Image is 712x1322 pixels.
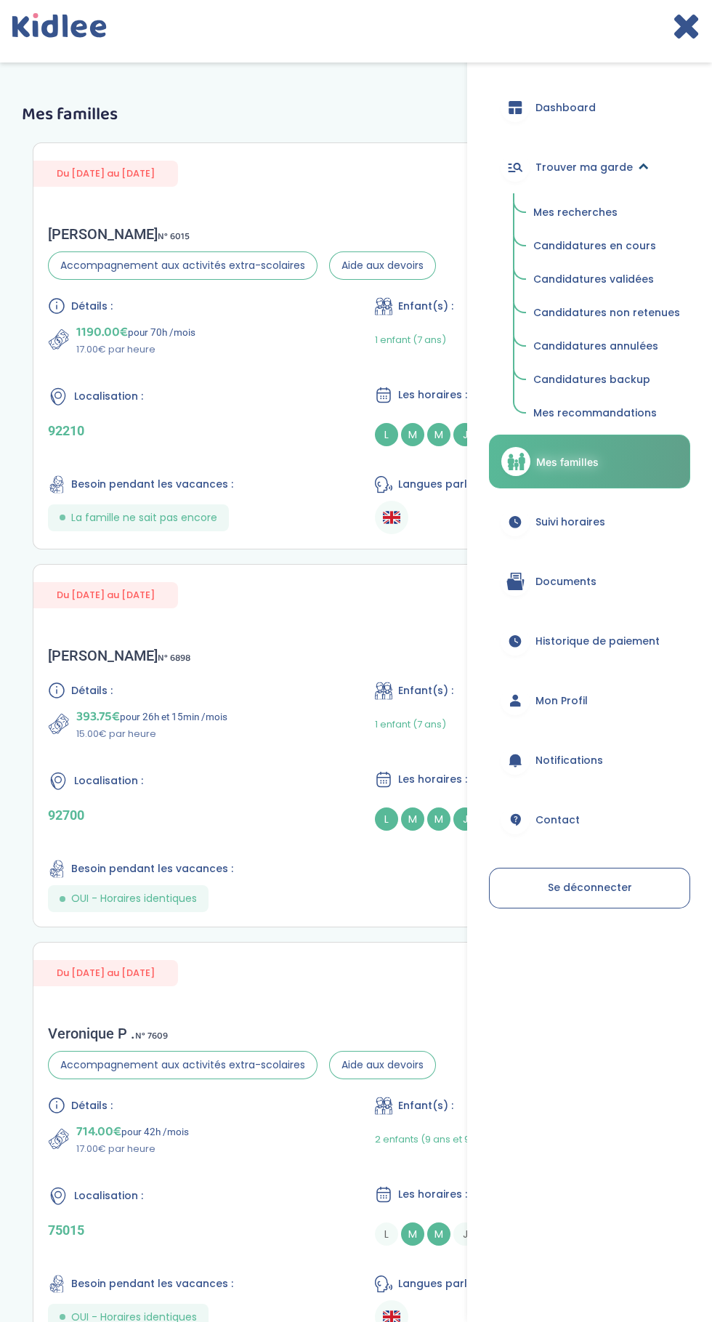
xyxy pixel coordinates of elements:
div: Veronique P . [48,1025,436,1042]
a: Candidatures validées [523,266,690,294]
span: Candidatures annulées [533,339,658,353]
span: Dashboard [535,100,596,116]
span: Enfant(s) : [398,299,453,314]
span: Mes familles [536,454,599,469]
a: Mes familles [489,435,690,488]
a: Notifications [489,734,690,786]
p: 75015 [48,1222,337,1238]
span: Candidatures non retenues [533,305,680,320]
span: Détails : [71,1098,113,1113]
a: Documents [489,555,690,608]
span: Du [DATE] au [DATE] [33,161,178,186]
span: Du [DATE] au [DATE] [33,582,178,608]
p: pour 42h /mois [76,1121,189,1142]
span: Notifications [535,753,603,768]
span: Mes recommandations [533,406,657,420]
span: M [427,1222,450,1246]
span: N° 7609 [135,1028,168,1044]
span: M [401,423,424,446]
p: 15.00€ par heure [76,727,227,741]
span: Les horaires : [398,387,467,403]
span: Historique de paiement [535,634,660,649]
span: Mon Profil [535,693,588,709]
p: 17.00€ par heure [76,1142,189,1156]
a: Dashboard [489,81,690,134]
span: 1 enfant (7 ans) [375,333,446,347]
a: Mes recherches [523,199,690,227]
span: Détails : [71,299,113,314]
span: J [453,1222,477,1246]
span: Localisation : [74,1188,143,1204]
span: L [375,807,398,831]
div: [PERSON_NAME] [48,647,190,664]
h3: Mes familles [22,105,690,124]
a: Candidatures annulées [523,333,690,360]
span: Du [DATE] au [DATE] [33,960,178,986]
span: La famille ne sait pas encore [71,510,217,525]
span: 2 enfants (9 ans et 9 ans) [375,1132,494,1146]
span: Les horaires : [398,1187,467,1202]
span: 1 enfant (7 ans) [375,717,446,731]
span: J [453,423,477,446]
span: Mes recherches [533,205,618,219]
span: J [453,807,477,831]
p: pour 70h /mois [76,322,195,342]
span: Aide aux devoirs [329,1051,436,1079]
a: Mon Profil [489,674,690,727]
div: [PERSON_NAME] [48,225,436,243]
a: Candidatures non retenues [523,299,690,327]
span: Contact [535,813,580,828]
img: Anglais [383,509,400,526]
span: Candidatures backup [533,372,650,387]
span: OUI - Horaires identiques [71,891,197,906]
span: M [401,1222,424,1246]
a: Se déconnecter [489,868,690,908]
span: Documents [535,574,596,589]
p: 17.00€ par heure [76,342,195,357]
span: Langues parlées : [398,1276,491,1291]
span: Localisation : [74,773,143,789]
span: M [401,807,424,831]
span: Besoin pendant les vacances : [71,861,233,876]
a: Trouver ma garde [489,141,690,193]
span: Les horaires : [398,772,467,787]
span: Se déconnecter [548,880,632,895]
span: Trouver ma garde [535,160,633,175]
span: 393.75€ [76,706,120,727]
span: Candidatures validées [533,272,654,286]
a: Mes recommandations [523,400,690,427]
span: Besoin pendant les vacances : [71,1276,233,1291]
span: M [427,423,450,446]
span: Localisation : [74,389,143,404]
span: Langues parlées : [398,477,491,492]
span: Accompagnement aux activités extra-scolaires [48,251,317,280]
span: Besoin pendant les vacances : [71,477,233,492]
a: Contact [489,794,690,846]
a: Candidatures backup [523,366,690,394]
span: Candidatures en cours [533,238,656,253]
p: 92210 [48,423,337,438]
span: Accompagnement aux activités extra-scolaires [48,1051,317,1079]
span: Enfant(s) : [398,1098,453,1113]
span: Aide aux devoirs [329,251,436,280]
span: L [375,1222,398,1246]
a: Candidatures en cours [523,233,690,260]
p: 92700 [48,807,337,823]
span: 1190.00€ [76,322,128,342]
span: N° 6015 [158,229,190,244]
a: Suivi horaires [489,496,690,548]
span: Suivi horaires [535,515,605,530]
span: Détails : [71,683,113,698]
span: Enfant(s) : [398,683,453,698]
span: 714.00€ [76,1121,121,1142]
span: L [375,423,398,446]
a: Historique de paiement [489,615,690,667]
p: pour 26h et 15min /mois [76,706,227,727]
span: M [427,807,450,831]
span: N° 6898 [158,650,190,666]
